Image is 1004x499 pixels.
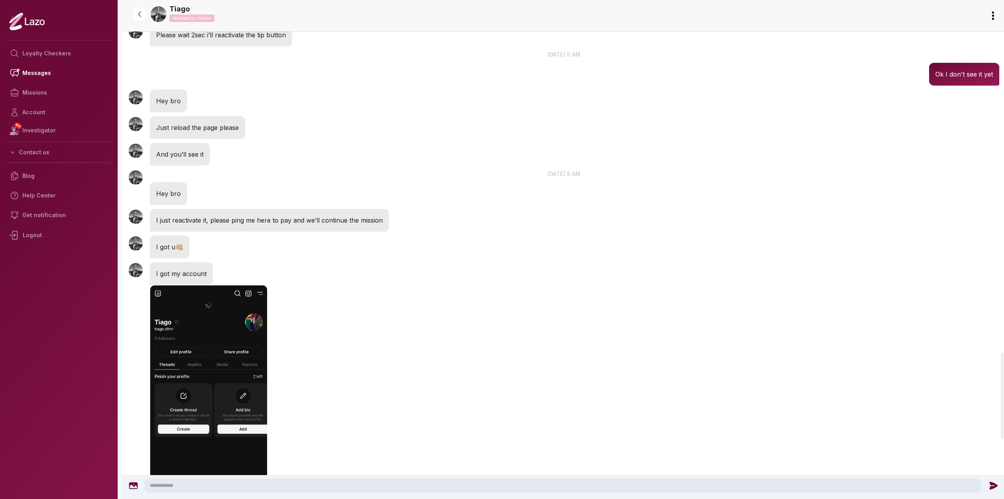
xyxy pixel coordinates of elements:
p: I got u👊🏼 [156,242,183,252]
a: NEWInvestigator [6,122,111,139]
p: Hey bro [156,188,181,199]
a: Help Center [6,186,111,205]
img: User avatar [129,263,143,277]
p: Validated by checker [169,15,215,22]
button: Contact us [6,145,111,159]
img: User avatar [129,236,143,250]
a: Loyalty Checkers [6,44,111,63]
span: NEW [14,122,22,130]
a: Tiago [169,4,190,15]
img: User avatar [129,90,143,104]
p: And you’ll see it [156,149,204,159]
img: User avatar [129,117,143,131]
a: Get notification [6,205,111,225]
a: Messages [6,63,111,83]
a: Missions [6,83,111,102]
div: Logout [6,225,111,245]
img: User avatar [129,210,143,224]
p: I just reactivate it, please ping me here to pay and we’ll continue the mission [156,215,383,225]
img: User avatar [129,144,143,158]
p: Just reload the page please [156,122,239,133]
p: Ok I don't see it yet [935,69,993,79]
a: Account [6,102,111,122]
p: I got my account [156,269,207,279]
img: dcaf1818-ca8d-4ccf-9429-b343b998978c [151,6,166,22]
p: Hey bro [156,96,181,106]
p: Please wait 2sec i’ll reactivate the tip button [156,30,286,40]
a: Blog [6,166,111,186]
